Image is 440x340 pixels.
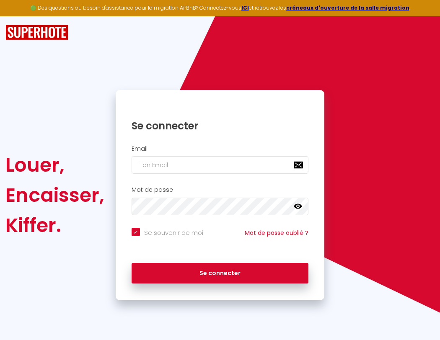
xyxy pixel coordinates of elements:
[5,25,68,40] img: SuperHote logo
[245,229,308,237] a: Mot de passe oublié ?
[5,180,104,210] div: Encaisser,
[132,186,309,193] h2: Mot de passe
[241,4,249,11] a: ICI
[5,150,104,180] div: Louer,
[132,145,309,152] h2: Email
[286,4,409,11] a: créneaux d'ouverture de la salle migration
[132,156,309,174] input: Ton Email
[5,210,104,240] div: Kiffer.
[132,263,309,284] button: Se connecter
[132,119,309,132] h1: Se connecter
